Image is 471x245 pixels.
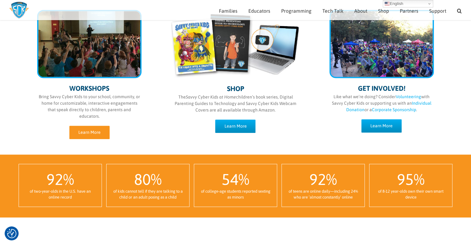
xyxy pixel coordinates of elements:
[171,11,300,79] img: shop-sm
[322,8,343,13] span: Tech Talk
[215,120,255,133] a: Learn More
[69,84,109,92] span: WORKSHOPS
[151,170,162,188] span: %
[7,229,16,238] img: Revisit consent button
[185,94,236,99] i: Savvy Cyber Kids at Home
[46,170,63,188] span: 92
[361,119,402,133] a: Learn More
[222,170,238,188] span: 54
[238,170,249,188] span: %
[370,123,393,129] span: Learn More
[171,94,300,113] p: The children’s book series, Digital Parenting Guides to Technology and Savvy Cyber Kids Webcam Co...
[346,101,431,112] a: Individual Donation
[309,170,326,188] span: 92
[281,8,312,13] span: Programming
[200,188,271,200] div: of college-age students reported sexting as minors
[78,130,101,135] span: Learn More
[354,8,367,13] span: About
[25,188,95,200] div: of two-year-olds in the U.S. have an online record
[358,84,405,92] span: GET INVOLVED!
[326,170,337,188] span: %
[69,126,110,139] a: Learn More
[376,188,446,200] div: of 8-12 year-olds own their own smart device
[134,170,151,188] span: 80
[224,124,246,129] span: Learn More
[385,1,390,6] img: en
[248,8,270,13] span: Educators
[397,170,414,188] span: 95
[329,94,434,113] p: Like what we’re doing? Consider with Savvy Cyber Kids or supporting us with an or a .
[9,2,29,19] img: Savvy Cyber Kids Logo
[288,188,358,200] div: of teens are online daily—including 24% who are ‘almost constantly’ online
[113,188,183,200] div: of kids cannot tell if they are talking to a child or an adult posing as a child
[219,8,238,13] span: Families
[227,85,244,93] span: SHOP
[396,94,421,99] a: Volunteering
[372,107,416,112] a: Corporate Sponsorship
[37,94,142,120] p: Bring Savvy Cyber Kids to your school, community, or home for customizable, interactive engagemen...
[414,170,425,188] span: %
[378,8,389,13] span: Shop
[400,8,418,13] span: Partners
[63,170,74,188] span: %
[331,11,433,77] img: get-involved-sm
[7,229,16,238] button: Consent Preferences
[429,8,446,13] span: Support
[38,11,140,77] img: programming-sm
